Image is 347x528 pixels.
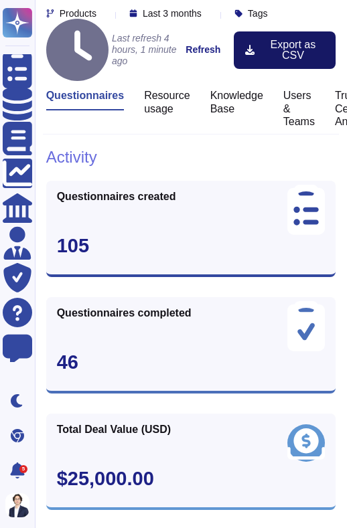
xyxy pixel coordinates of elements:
[46,89,124,102] h3: Questionnaires
[19,465,27,473] div: 5
[57,191,176,202] span: Questionnaires created
[143,9,202,18] span: Last 3 months
[57,469,326,489] div: $25,000.00
[261,39,325,61] span: Export as CSV
[186,44,220,55] strong: Refresh
[234,31,336,69] button: Export as CSV
[210,89,263,114] h3: Knowledge Base
[57,308,192,319] span: Questionnaires completed
[46,148,336,167] h1: Activity
[5,493,29,517] img: user
[60,9,96,18] span: Products
[57,424,171,435] span: Total Deal Value (USD)
[57,353,326,372] div: 46
[283,89,315,128] h3: Users & Teams
[3,491,39,520] button: user
[144,89,190,114] h3: Resource usage
[57,236,326,256] div: 105
[248,9,268,18] span: Tags
[46,19,180,81] h4: Last refresh 4 hours, 1 minute ago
